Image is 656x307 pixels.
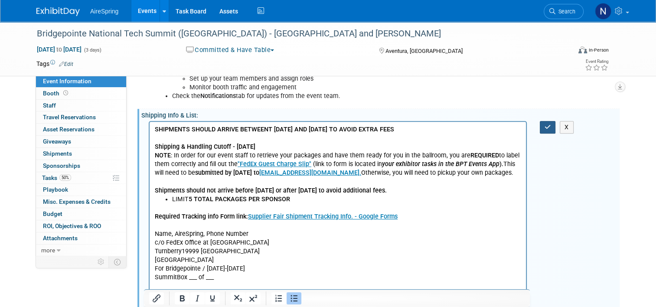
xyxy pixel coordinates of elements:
a: Asset Reservations [36,124,126,135]
a: Budget [36,208,126,220]
button: Bold [175,292,189,304]
a: Edit [59,61,73,67]
a: Attachments [36,232,126,244]
span: Staff [43,102,56,109]
span: to [55,46,63,53]
a: Travel Reservations [36,111,126,123]
td: Tags [36,59,73,68]
a: Search [544,4,584,19]
button: Subscript [231,292,245,304]
img: ExhibitDay [36,7,80,16]
td: Toggle Event Tabs [109,256,127,268]
span: Tasks [42,174,71,181]
span: ROI, Objectives & ROO [43,222,101,229]
span: Giveaways [43,138,71,145]
button: Superscript [246,292,261,304]
span: Booth [43,90,70,97]
div: Bridgepointe National Tech Summit ([GEOGRAPHIC_DATA]) - [GEOGRAPHIC_DATA] and [PERSON_NAME] [34,26,560,42]
span: Budget [43,210,62,217]
span: more [41,247,55,254]
span: Travel Reservations [43,114,96,121]
button: Numbered list [271,292,286,304]
button: Underline [205,292,220,304]
span: Aventura, [GEOGRAPHIC_DATA] [385,48,463,54]
td: Personalize Event Tab Strip [94,256,109,268]
span: (3 days) [83,47,101,53]
div: Event Rating [585,59,608,64]
span: Booth not reserved yet [62,90,70,96]
a: Giveaways [36,136,126,147]
span: Playbook [43,186,68,193]
span: Attachments [43,235,78,242]
button: Bullet list [287,292,301,304]
button: Italic [190,292,205,304]
img: Format-Inperson.png [578,46,587,53]
button: X [560,121,574,134]
a: Event Information [36,75,126,87]
li: Check the tab for updates from the event team. [172,92,522,101]
span: AireSpring [90,8,118,15]
span: 50% [59,174,71,181]
span: [DATE] [DATE] [36,46,82,53]
div: Shipping Info & List: [141,109,620,120]
span: Misc. Expenses & Credits [43,198,111,205]
li: Set up your team members and assign roles [189,75,522,83]
span: Asset Reservations [43,126,95,133]
button: Committed & Have Table [183,46,278,55]
span: Event Information [43,78,91,85]
a: Booth [36,88,126,99]
b: Notifications [200,92,236,100]
div: In-Person [588,47,609,53]
a: Playbook [36,184,126,196]
a: Misc. Expenses & Credits [36,196,126,208]
img: Natalie Pyron [595,3,611,20]
span: Search [555,8,575,15]
a: ROI, Objectives & ROO [36,220,126,232]
div: Event Format [524,45,609,58]
span: Shipments [43,150,72,157]
a: Shipments [36,148,126,160]
span: Sponsorships [43,162,80,169]
a: Staff [36,100,126,111]
a: more [36,245,126,256]
a: Sponsorships [36,160,126,172]
a: Tasks50% [36,172,126,184]
li: Monitor booth traffic and engagement [189,83,522,92]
